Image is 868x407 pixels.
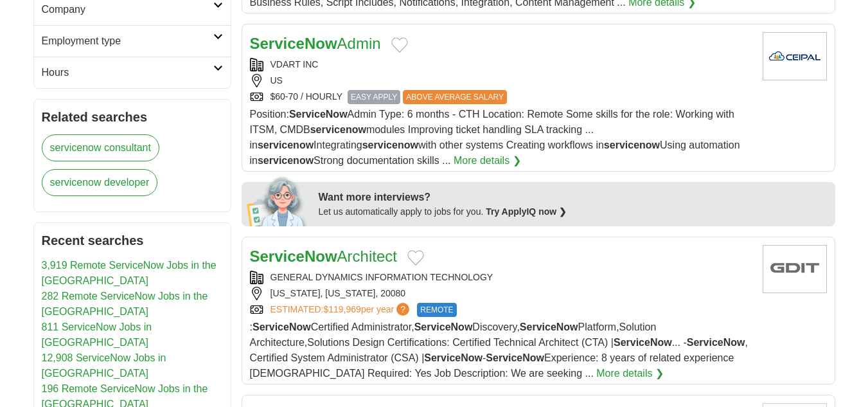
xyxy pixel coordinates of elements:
h2: Recent searches [42,231,223,250]
a: servicenow consultant [42,134,159,161]
button: Add to favorite jobs [407,250,424,266]
strong: ServiceNow [614,337,672,348]
img: apply-iq-scientist.png [247,175,309,226]
a: Try ApplyIQ now ❯ [486,206,567,217]
strong: ServiceNow [687,337,745,348]
div: Let us automatically apply to jobs for you. [319,205,828,219]
h2: Hours [42,65,213,80]
a: Hours [34,57,231,88]
span: REMOTE [417,303,456,317]
a: Employment type [34,25,231,57]
div: VDART INC [250,58,752,71]
strong: ServiceNow [520,321,578,332]
strong: servicenow [362,140,418,150]
a: ServiceNowArchitect [250,248,397,265]
a: 282 Remote ServiceNow Jobs in the [GEOGRAPHIC_DATA] [42,291,208,317]
a: 12,908 ServiceNow Jobs in [GEOGRAPHIC_DATA] [42,352,166,379]
span: EASY APPLY [348,90,400,104]
img: Company logo [763,32,827,80]
strong: servicenow [604,140,660,150]
h2: Employment type [42,33,213,49]
img: General Dynamics Information Technology logo [763,245,827,293]
strong: ServiceNow [250,35,337,52]
a: servicenow developer [42,169,158,196]
a: GENERAL DYNAMICS INFORMATION TECHNOLOGY [270,272,493,282]
h2: Company [42,2,213,17]
span: : Certified Administrator, Discovery, Platform,Solution Architecture,Solutions Design Certificati... [250,321,748,379]
strong: servicenow [258,155,314,166]
strong: ServiceNow [414,321,473,332]
div: US [250,74,752,87]
h2: Related searches [42,107,223,127]
div: Want more interviews? [319,190,828,205]
span: ABOVE AVERAGE SALARY [403,90,507,104]
a: ServiceNowAdmin [250,35,381,52]
a: ESTIMATED:$119,969per year? [270,303,412,317]
a: 3,919 Remote ServiceNow Jobs in the [GEOGRAPHIC_DATA] [42,260,217,286]
span: $119,969 [323,304,360,314]
strong: ServiceNow [486,352,544,363]
strong: servicenow [258,140,314,150]
div: $60-70 / HOURLY [250,90,752,104]
a: More details ❯ [596,366,664,381]
div: [US_STATE], [US_STATE], 20080 [250,287,752,300]
strong: ServiceNow [250,248,337,265]
span: Position: Admin Type: 6 months - CTH Location: Remote Some skills for the role: Working with ITSM... [250,109,740,166]
strong: ServiceNow [289,109,348,120]
strong: ServiceNow [424,352,483,363]
a: 811 ServiceNow Jobs in [GEOGRAPHIC_DATA] [42,321,152,348]
strong: servicenow [310,124,366,135]
strong: ServiceNow [252,321,311,332]
a: More details ❯ [454,153,521,168]
button: Add to favorite jobs [391,37,408,53]
span: ? [396,303,409,316]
